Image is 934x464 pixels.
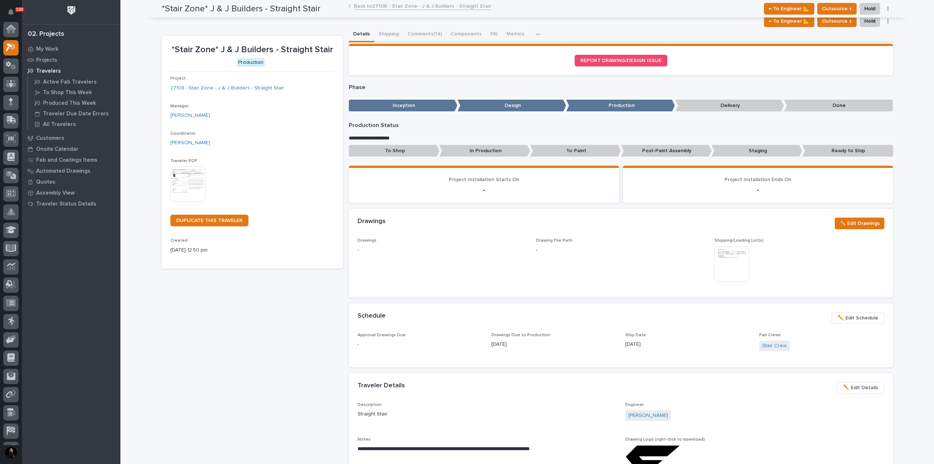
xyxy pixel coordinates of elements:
a: REPORT DRAWING/DESIGN ISSUE [575,55,667,66]
span: REPORT DRAWING/DESIGN ISSUE [580,58,661,63]
span: ✏️ Edit Schedule [838,314,878,322]
a: Assembly View [22,187,120,198]
p: Onsite Calendar [36,146,78,153]
h2: Traveler Details [358,382,405,390]
p: All Travelers [43,121,76,128]
p: To Shop [349,145,440,157]
a: Stair Crew [762,342,787,350]
p: Automated Drawings [36,168,90,175]
a: Fab and Coatings Items [22,154,120,165]
span: ← To Engineer 📐 [769,17,810,26]
span: Shipping/Loading List(s) [714,238,764,243]
span: Drawings Due to Production [491,333,550,337]
p: To Paint [530,145,621,157]
a: 27108 - Stair Zone - J & J Builders - Straight Stair [170,84,284,92]
p: In Production [439,145,530,157]
a: DUPLICATE THIS TRAVELER [170,215,248,226]
p: *Stair Zone* J & J Builders - Straight Stair [170,45,334,55]
p: Travelers [36,68,61,74]
button: Shipping [374,27,403,42]
a: Automated Drawings [22,165,120,176]
p: [DATE] 12:50 pm [170,246,334,254]
a: Active Fab Travelers [28,77,120,87]
p: Delivery [675,100,784,112]
button: Metrics [502,27,529,42]
p: Done [784,100,893,112]
button: Outsource ↑ [817,15,857,27]
a: Traveler Due Date Errors [28,108,120,119]
p: Customers [36,135,64,142]
p: Quotes [36,179,55,185]
button: Notifications [3,4,19,20]
a: To Shop This Week [28,87,120,97]
span: Description [358,403,382,407]
p: Design [458,100,566,112]
p: Projects [36,57,57,64]
a: Back to27108 - Stair Zone - J & J Builders - Straight Stair [354,1,491,10]
span: Drawing File Path [536,238,572,243]
div: Notifications100 [9,9,19,20]
p: Traveler Status Details [36,201,96,207]
span: Fab Crews [759,333,781,337]
button: ✏️ Edit Details [837,382,884,394]
p: Production [566,100,675,112]
span: Outsource ↑ [822,17,852,26]
p: Traveler Due Date Errors [43,111,109,117]
a: Projects [22,54,120,65]
p: Staging [711,145,802,157]
p: Produced This Week [43,100,96,107]
h2: Drawings [358,218,386,226]
p: [DATE] [625,341,750,348]
span: Project [170,76,186,81]
p: Straight Stair [358,410,617,418]
a: Quotes [22,176,120,187]
p: - [358,185,610,194]
span: ✏️ Edit Drawings [840,219,880,228]
a: [PERSON_NAME] [628,412,668,419]
p: My Work [36,46,58,53]
p: Assembly View [36,190,74,196]
a: Onsite Calendar [22,143,120,154]
span: Project Installation Starts On [449,177,519,182]
span: Notes [358,437,371,442]
button: users-avatar [3,445,19,460]
span: Drawing Logo (right-click to download) [625,437,705,442]
button: ✏️ Edit Drawings [835,218,884,229]
a: Produced This Week [28,98,120,108]
p: 100 [16,7,23,12]
span: Approval Drawings Due [358,333,406,337]
p: - [358,246,527,254]
p: Ready to Ship [802,145,893,157]
span: Engineer [625,403,644,407]
div: Production [237,58,265,67]
a: All Travelers [28,119,120,129]
span: Drawings [358,238,377,243]
span: Traveler PDF [170,159,197,163]
span: Hold [864,17,875,26]
button: Details [349,27,374,42]
span: ✏️ Edit Details [843,383,878,392]
p: - [358,341,483,348]
p: Inception [349,100,458,112]
button: FAI [486,27,502,42]
a: Travelers [22,65,120,76]
p: Fab and Coatings Items [36,157,97,164]
a: My Work [22,43,120,54]
button: ✏️ Edit Schedule [831,312,884,324]
button: Hold [860,15,880,27]
img: Workspace Logo [65,4,78,17]
div: 02. Projects [28,30,64,38]
a: Traveler Status Details [22,198,120,209]
p: [DATE] [491,341,617,348]
span: DUPLICATE THIS TRAVELER [176,218,243,223]
button: Components [446,27,486,42]
a: [PERSON_NAME] [170,139,210,147]
h2: Schedule [358,312,386,320]
span: Created [170,238,188,243]
p: - [632,185,884,194]
p: - [536,246,537,254]
p: To Shop This Week [43,89,92,96]
a: Customers [22,133,120,143]
span: Ship Date [625,333,646,337]
button: ← To Engineer 📐 [764,15,814,27]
